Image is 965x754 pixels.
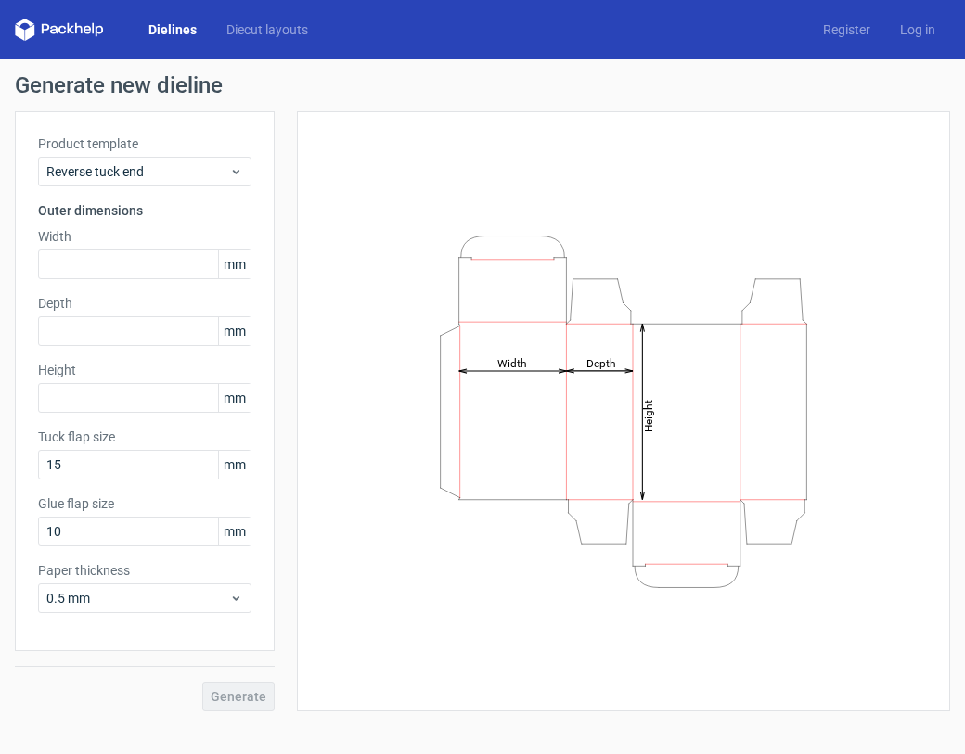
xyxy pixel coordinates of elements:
[642,399,655,431] tspan: Height
[885,20,950,39] a: Log in
[212,20,323,39] a: Diecut layouts
[38,227,251,246] label: Width
[808,20,885,39] a: Register
[586,356,616,369] tspan: Depth
[134,20,212,39] a: Dielines
[218,384,251,412] span: mm
[218,518,251,545] span: mm
[38,294,251,313] label: Depth
[218,451,251,479] span: mm
[46,162,229,181] span: Reverse tuck end
[218,317,251,345] span: mm
[38,134,251,153] label: Product template
[15,74,950,96] h1: Generate new dieline
[46,589,229,607] span: 0.5 mm
[497,356,527,369] tspan: Width
[38,361,251,379] label: Height
[38,428,251,446] label: Tuck flap size
[38,561,251,580] label: Paper thickness
[38,201,251,220] h3: Outer dimensions
[38,494,251,513] label: Glue flap size
[218,250,251,278] span: mm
